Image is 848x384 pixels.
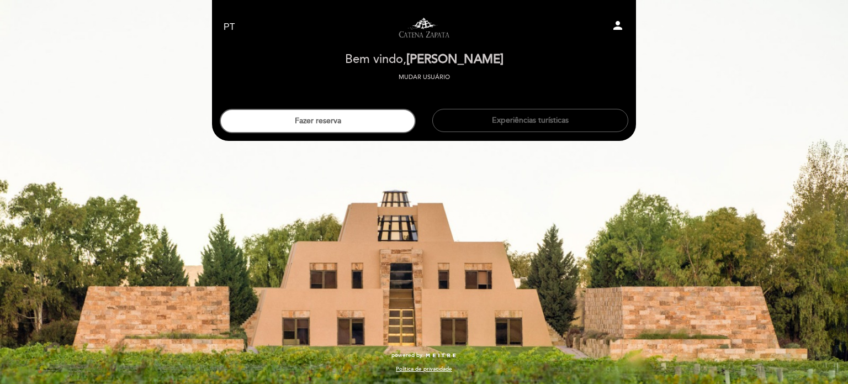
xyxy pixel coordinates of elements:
[406,52,504,67] span: [PERSON_NAME]
[395,72,453,82] button: Mudar usuário
[345,53,504,66] h2: Bem vindo,
[611,19,624,36] button: person
[425,353,457,359] img: MEITRE
[432,109,628,132] button: Experiências turísticas
[391,351,457,359] a: powered by
[355,12,493,43] a: Visitas y degustaciones en La Pirámide
[611,19,624,32] i: person
[396,365,452,373] a: Política de privacidade
[391,351,422,359] span: powered by
[220,109,416,133] button: Fazer reserva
